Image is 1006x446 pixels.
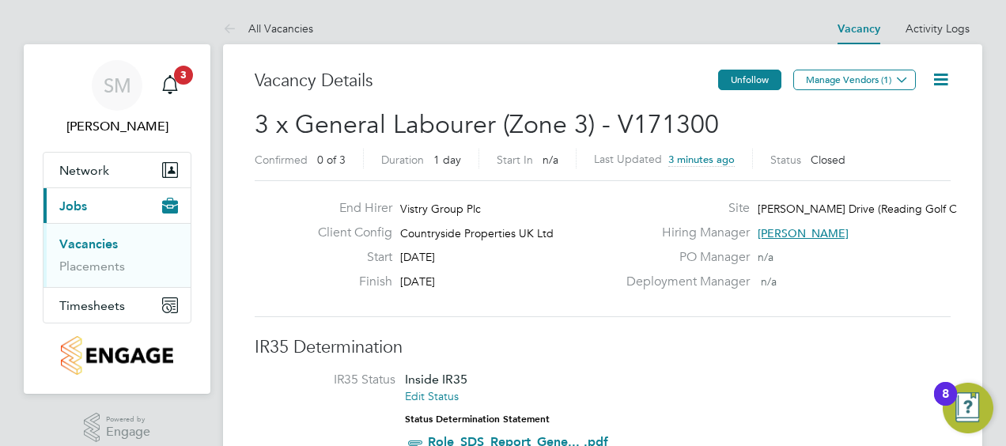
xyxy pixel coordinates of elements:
[668,153,735,166] span: 3 minutes ago
[255,70,718,93] h3: Vacancy Details
[59,163,109,178] span: Network
[758,202,970,216] span: [PERSON_NAME] Drive (Reading Golf Cl…
[43,60,191,136] a: SM[PERSON_NAME]
[718,70,781,90] button: Unfollow
[761,274,777,289] span: n/a
[305,200,392,217] label: End Hirer
[770,153,801,167] label: Status
[497,153,533,167] label: Start In
[617,249,750,266] label: PO Manager
[106,425,150,439] span: Engage
[906,21,970,36] a: Activity Logs
[594,152,662,166] label: Last Updated
[305,249,392,266] label: Start
[174,66,193,85] span: 3
[43,153,191,187] button: Network
[405,389,459,403] a: Edit Status
[270,372,395,388] label: IR35 Status
[617,225,750,241] label: Hiring Manager
[255,336,951,359] h3: IR35 Determination
[106,413,150,426] span: Powered by
[793,70,916,90] button: Manage Vendors (1)
[317,153,346,167] span: 0 of 3
[405,372,467,387] span: Inside IR35
[433,153,461,167] span: 1 day
[381,153,424,167] label: Duration
[617,200,750,217] label: Site
[59,198,87,214] span: Jobs
[104,75,131,96] span: SM
[255,153,308,167] label: Confirmed
[43,223,191,287] div: Jobs
[811,153,845,167] span: Closed
[400,226,554,240] span: Countryside Properties UK Ltd
[400,274,435,289] span: [DATE]
[758,250,773,264] span: n/a
[543,153,558,167] span: n/a
[305,274,392,290] label: Finish
[758,226,849,240] span: [PERSON_NAME]
[942,394,949,414] div: 8
[617,274,750,290] label: Deployment Manager
[24,44,210,394] nav: Main navigation
[43,336,191,375] a: Go to home page
[59,259,125,274] a: Placements
[61,336,172,375] img: countryside-properties-logo-retina.png
[405,414,550,425] strong: Status Determination Statement
[59,236,118,251] a: Vacancies
[43,288,191,323] button: Timesheets
[400,202,481,216] span: Vistry Group Plc
[43,117,191,136] span: Simon Minor
[400,250,435,264] span: [DATE]
[305,225,392,241] label: Client Config
[84,413,151,443] a: Powered byEngage
[43,188,191,223] button: Jobs
[838,22,880,36] a: Vacancy
[59,298,125,313] span: Timesheets
[255,109,719,140] span: 3 x General Labourer (Zone 3) - V171300
[154,60,186,111] a: 3
[943,383,993,433] button: Open Resource Center, 8 new notifications
[223,21,313,36] a: All Vacancies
